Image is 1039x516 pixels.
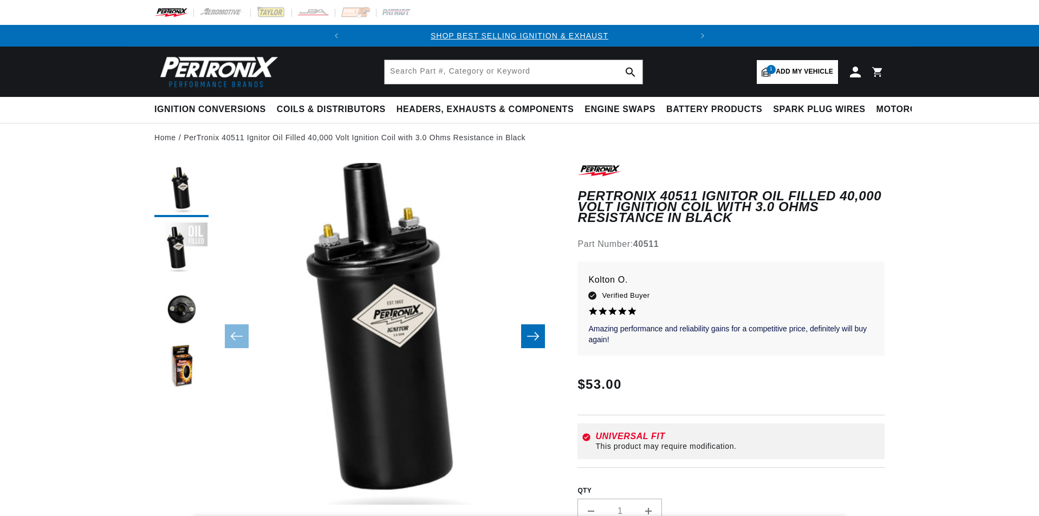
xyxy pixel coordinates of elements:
span: 1 [767,65,776,74]
p: Amazing performance and reliability gains for a competitive price, definitely will buy again! [588,324,874,345]
summary: Motorcycle [871,97,946,122]
button: Translation missing: en.sections.announcements.next_announcement [692,25,713,47]
strong: 40511 [633,239,659,249]
button: Load image 4 in gallery view [154,342,209,396]
a: PerTronix 40511 Ignitor Oil Filled 40,000 Volt Ignition Coil with 3.0 Ohms Resistance in Black [184,132,525,143]
a: Home [154,132,176,143]
button: Load image 3 in gallery view [154,282,209,336]
span: Battery Products [666,104,762,115]
div: Announcement [347,30,692,42]
span: Spark Plug Wires [773,104,865,115]
summary: Ignition Conversions [154,97,271,122]
p: Kolton O. [588,272,874,288]
span: Add my vehicle [776,67,833,77]
summary: Battery Products [661,97,768,122]
img: Pertronix [154,53,279,90]
summary: Engine Swaps [579,97,661,122]
media-gallery: Gallery Viewer [154,163,556,510]
h1: PerTronix 40511 Ignitor Oil Filled 40,000 Volt Ignition Coil with 3.0 Ohms Resistance in Black [577,191,885,224]
div: This product may require modification. [595,442,880,450]
button: Slide right [521,324,545,348]
summary: Spark Plug Wires [768,97,871,122]
button: search button [619,60,642,84]
summary: Headers, Exhausts & Components [391,97,579,122]
button: Translation missing: en.sections.announcements.previous_announcement [326,25,347,47]
span: Verified Buyer [602,290,650,302]
a: SHOP BEST SELLING IGNITION & EXHAUST [431,31,608,40]
div: 1 of 2 [347,30,692,42]
summary: Coils & Distributors [271,97,391,122]
slideshow-component: Translation missing: en.sections.announcements.announcement_bar [127,25,912,47]
div: Universal Fit [595,432,880,441]
button: Slide left [225,324,249,348]
button: Load image 1 in gallery view [154,163,209,217]
div: Part Number: [577,237,885,251]
span: Ignition Conversions [154,104,266,115]
nav: breadcrumbs [154,132,885,143]
input: Search Part #, Category or Keyword [385,60,642,84]
a: 1Add my vehicle [757,60,838,84]
span: Motorcycle [876,104,941,115]
span: Engine Swaps [585,104,655,115]
span: $53.00 [577,375,621,394]
span: Coils & Distributors [277,104,386,115]
label: QTY [577,486,885,495]
span: Headers, Exhausts & Components [397,104,574,115]
button: Load image 2 in gallery view [154,223,209,277]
